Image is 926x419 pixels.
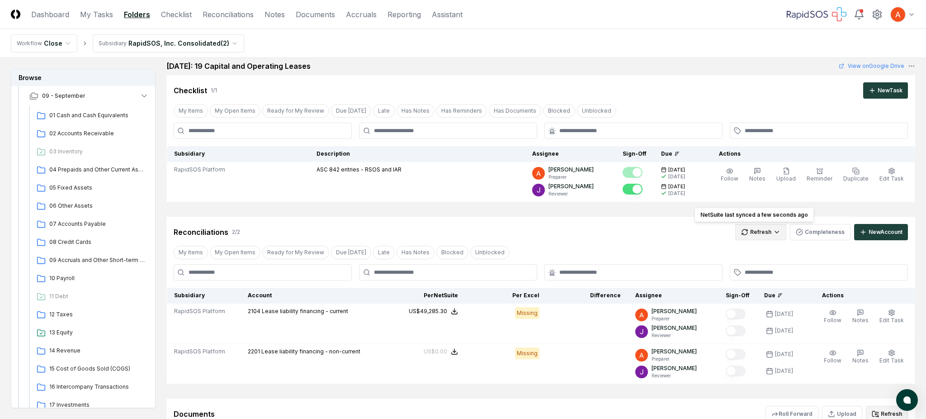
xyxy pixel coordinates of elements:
span: Edit Task [879,175,904,182]
span: 2104 [248,308,260,314]
p: ASC 842 entries - RSOS and IAR [317,166,402,174]
button: Mark complete [726,366,746,376]
div: Workflow [17,39,42,48]
span: 11 Debt [49,292,145,300]
img: ACg8ocKTC56tjQR6-o9bi8poVV4j_qMfO6M0RniyL9InnBgkmYdNig=s96-c [635,366,648,378]
a: Assistant [432,9,463,20]
span: Edit Task [879,317,904,324]
a: 05 Fixed Assets [33,180,149,196]
div: [DATE] [775,310,793,318]
span: 02 Accounts Receivable [49,129,145,138]
p: [PERSON_NAME] [548,182,594,190]
div: [DATE] [775,350,793,358]
a: View onGoogle Drive [839,62,904,70]
div: US$49,285.30 [409,307,447,315]
span: Lease liability financing - non-current [261,348,360,355]
button: Mark complete [726,349,746,360]
span: 13 Equity [49,329,145,337]
a: 13 Equity [33,325,149,341]
span: 07 Accounts Payable [49,220,145,228]
span: Upload [776,175,796,182]
a: 03 Inventory [33,144,149,160]
span: 17 Investments [49,401,145,409]
p: Reviewer [652,332,697,339]
div: NetSuite last synced a few seconds ago [694,208,814,222]
button: Edit Task [878,348,906,367]
div: Due [764,291,800,300]
span: Notes [749,175,765,182]
th: Per Excel [465,288,547,304]
nav: breadcrumb [11,34,244,52]
span: RapidSOS Platform [174,348,225,356]
button: Notes [850,307,870,326]
button: Reminder [805,166,834,185]
a: Checklist [161,9,192,20]
span: 01 Cash and Cash Equivalents [49,111,145,119]
a: 11 Debt [33,289,149,305]
button: Due Today [331,246,371,259]
button: Late [373,246,395,259]
p: [PERSON_NAME] [652,364,697,372]
span: Follow [721,175,738,182]
button: NewTask [863,82,908,99]
a: 08 Credit Cards [33,234,149,251]
p: Preparer [652,356,697,362]
img: Logo [11,10,20,19]
a: 07 Accounts Payable [33,216,149,233]
h3: Browse [11,69,155,86]
th: Assignee [525,146,615,162]
div: 1 / 1 [211,86,217,95]
span: 08 Credit Cards [49,238,145,246]
a: My Tasks [80,9,113,20]
span: [DATE] [668,167,685,173]
span: Follow [824,357,841,364]
button: Blocked [436,246,468,259]
a: Accruals [346,9,377,20]
div: Due [661,150,697,158]
button: Has Documents [489,104,541,118]
div: 2 / 2 [232,228,240,236]
a: 12 Taxes [33,307,149,323]
img: ACg8ocK3mdmu6YYpaRl40uhUUGu9oxSxFSb1vbjsnEih2JuwAH1PGA=s96-c [891,7,905,22]
span: 10 Payroll [49,274,145,282]
button: 09 - September [22,86,156,106]
div: [DATE] [668,173,685,180]
button: Follow [822,307,843,326]
th: Subsidiary [167,146,309,162]
a: 04 Prepaids and Other Current Assets [33,162,149,178]
div: Reconciliations [174,227,228,238]
img: ACg8ocKTC56tjQR6-o9bi8poVV4j_qMfO6M0RniyL9InnBgkmYdNig=s96-c [532,184,545,196]
button: Notes [850,348,870,367]
p: [PERSON_NAME] [652,307,697,315]
th: Per NetSuite [384,288,465,304]
button: Edit Task [878,166,906,185]
div: US$0.00 [424,348,447,356]
img: RapidSOS logo [787,7,846,22]
p: Preparer [652,315,697,322]
a: 15 Cost of Goods Sold (COGS) [33,361,149,377]
span: 2201 [248,348,260,355]
div: [DATE] [775,367,793,375]
button: Follow [822,348,843,367]
a: Reconciliations [203,9,254,20]
span: 09 - September [42,92,85,100]
a: 01 Cash and Cash Equivalents [33,108,149,124]
button: Unblocked [470,246,510,259]
img: ACg8ocK3mdmu6YYpaRl40uhUUGu9oxSxFSb1vbjsnEih2JuwAH1PGA=s96-c [635,349,648,362]
th: Sign-Off [718,288,757,304]
img: ACg8ocK3mdmu6YYpaRl40uhUUGu9oxSxFSb1vbjsnEih2JuwAH1PGA=s96-c [532,167,545,180]
button: Mark complete [726,309,746,319]
a: 06 Other Assets [33,198,149,214]
a: Folders [124,9,150,20]
div: Actions [712,150,908,158]
th: Difference [547,288,628,304]
th: Subsidiary [167,288,241,304]
span: 06 Other Assets [49,202,145,210]
div: [DATE] [668,190,685,197]
div: Checklist [174,85,207,96]
div: Subsidiary [99,39,127,48]
span: RapidSOS Platform [174,166,225,174]
p: [PERSON_NAME] [652,348,697,356]
span: Reminder [807,175,832,182]
img: ACg8ocK3mdmu6YYpaRl40uhUUGu9oxSxFSb1vbjsnEih2JuwAH1PGA=s96-c [635,309,648,321]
